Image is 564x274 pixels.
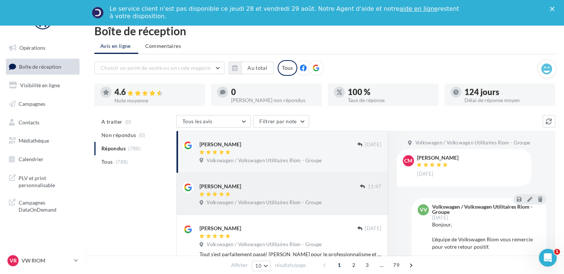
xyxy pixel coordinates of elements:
a: PLV et print personnalisable [4,170,81,192]
a: Campagnes DataOnDemand [4,195,81,216]
span: Visibilité en ligne [20,82,60,88]
button: Choisir un point de vente ou un code magasin [94,62,224,74]
span: 3 [361,259,373,271]
a: aide en ligne [399,5,438,12]
span: Tous [101,158,113,166]
span: Tous les avis [182,118,213,124]
span: Médiathèque [19,137,49,144]
span: 1 [554,249,560,255]
div: Taux de réponse [348,98,432,103]
button: Filtrer par note [253,115,309,128]
img: Profile image for Service-Client [92,7,104,19]
p: VW RIOM [22,257,71,264]
span: Choisir un point de vente ou un code magasin [101,65,211,71]
span: 11:47 [367,183,381,190]
a: Médiathèque [4,133,81,149]
span: CM [404,157,412,164]
div: Tous [278,60,297,76]
a: Boîte de réception [4,59,81,75]
div: Note moyenne [114,98,199,103]
button: Au total [241,62,273,74]
button: Tous les avis [176,115,250,128]
div: 124 jours [464,88,549,96]
span: Volkswagen / Volkswagen Utilitaires Riom - Groupe [415,140,530,146]
div: [PERSON_NAME] [200,225,241,232]
span: [DATE] [432,215,448,220]
span: Calendrier [19,156,43,162]
button: 10 [252,261,271,271]
span: Contacts [19,119,39,125]
div: Tout s'est parfaitement passé! [PERSON_NAME] pour le professionnalisme et la gentillesse du respo... [200,251,381,258]
a: VR VW RIOM [6,254,80,268]
span: (0) [139,132,145,138]
span: 10 [255,263,262,269]
span: [DATE] [365,225,381,232]
span: Opérations [19,45,45,51]
div: Bonjour, L'équipe de Volkswagen Riom vous remercie pour votre retour positif. A très vite en conc... [432,221,540,265]
div: 4.6 [114,88,199,97]
span: Volkswagen / Volkswagen Utilitaires Riom - Groupe [207,199,322,206]
span: Volkswagen / Volkswagen Utilitaires Riom - Groupe [207,157,322,164]
span: ... [376,259,388,271]
a: Visibilité en ligne [4,78,81,93]
span: A traiter [101,118,122,125]
span: Campagnes [19,101,45,107]
span: Boîte de réception [19,63,61,69]
div: 0 [231,88,316,96]
div: [PERSON_NAME] [417,155,458,160]
span: VR [10,257,17,264]
div: [PERSON_NAME] [200,141,241,148]
span: (0) [125,119,132,125]
span: [DATE] [365,141,381,148]
span: [DATE] [417,171,433,177]
span: 79 [390,259,402,271]
div: [PERSON_NAME] non répondus [231,98,316,103]
a: Calendrier [4,151,81,167]
div: 100 % [348,88,432,96]
span: Non répondus [101,131,136,139]
span: résultats/page [275,262,306,269]
div: Fermer [550,7,557,11]
a: Contacts [4,115,81,130]
span: Volkswagen / Volkswagen Utilitaires Riom - Groupe [207,241,322,248]
div: Boîte de réception [94,25,555,36]
span: Campagnes DataOnDemand [19,198,77,213]
div: Le service client n'est pas disponible ce jeudi 28 et vendredi 29 août. Notre Agent d'aide et not... [110,5,460,20]
button: Au total [228,62,273,74]
span: Commentaires [145,42,181,50]
span: 2 [348,259,360,271]
div: Volkswagen / Volkswagen Utilitaires Riom - Groupe [432,204,539,215]
span: Afficher [231,262,248,269]
span: (788) [116,159,128,165]
span: PLV et print personnalisable [19,173,77,189]
iframe: Intercom live chat [539,249,557,267]
div: [PERSON_NAME] [200,183,241,190]
a: Campagnes [4,96,81,112]
a: Opérations [4,40,81,56]
span: VV [419,206,427,213]
span: 1 [333,259,345,271]
div: Délai de réponse moyen [464,98,549,103]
